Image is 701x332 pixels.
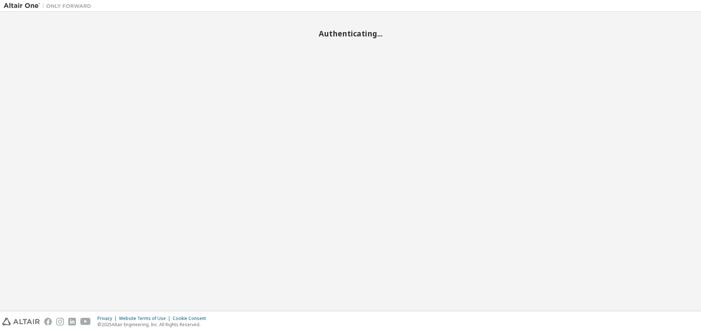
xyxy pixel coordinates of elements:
img: facebook.svg [44,318,52,325]
img: linkedin.svg [68,318,76,325]
img: Altair One [4,2,95,9]
h2: Authenticating... [4,29,697,38]
img: altair_logo.svg [2,318,40,325]
img: instagram.svg [56,318,64,325]
p: © 2025 Altair Engineering, Inc. All Rights Reserved. [97,321,210,328]
img: youtube.svg [80,318,91,325]
div: Cookie Consent [173,316,210,321]
div: Website Terms of Use [119,316,173,321]
div: Privacy [97,316,119,321]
